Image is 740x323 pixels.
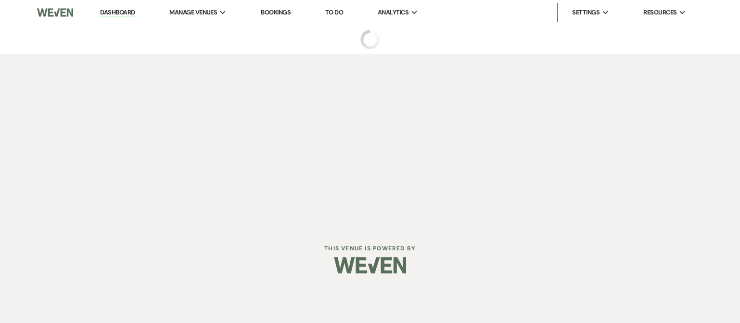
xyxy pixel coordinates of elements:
[334,248,406,282] img: Weven Logo
[325,8,343,16] a: To Do
[643,8,676,17] span: Resources
[169,8,217,17] span: Manage Venues
[360,30,380,49] img: loading spinner
[37,2,73,23] img: Weven Logo
[378,8,408,17] span: Analytics
[100,8,135,17] a: Dashboard
[572,8,600,17] span: Settings
[261,8,291,16] a: Bookings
